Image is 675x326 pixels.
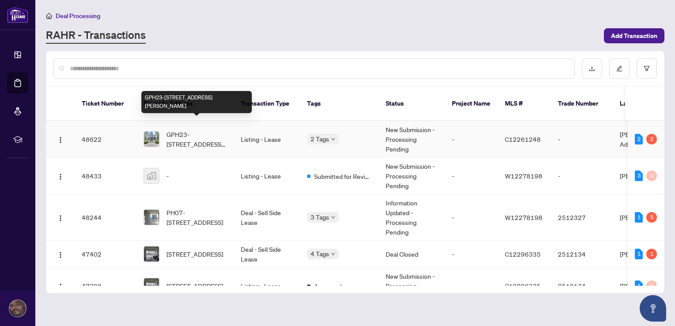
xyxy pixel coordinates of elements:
[167,129,227,149] span: GPH23-[STREET_ADDRESS][PERSON_NAME]
[144,210,159,225] img: thumbnail-img
[53,279,68,293] button: Logo
[379,121,445,158] td: New Submission - Processing Pending
[75,158,137,194] td: 48433
[137,87,234,121] th: Property Address
[445,241,498,268] td: -
[379,241,445,268] td: Deal Closed
[646,281,657,291] div: 0
[144,246,159,262] img: thumbnail-img
[551,268,613,304] td: 2512134
[234,194,300,241] td: Deal - Sell Side Lease
[644,65,650,72] span: filter
[46,13,52,19] span: home
[314,171,372,181] span: Submitted for Review
[300,87,379,121] th: Tags
[167,208,227,227] span: PH07-[STREET_ADDRESS]
[379,87,445,121] th: Status
[53,210,68,224] button: Logo
[144,168,159,183] img: thumbnail-img
[505,250,541,258] span: C12296335
[635,249,643,259] div: 1
[505,135,541,143] span: C12261248
[56,12,100,20] span: Deal Processing
[640,295,666,322] button: Open asap
[75,121,137,158] td: 48622
[75,87,137,121] th: Ticket Number
[53,169,68,183] button: Logo
[314,281,341,291] span: Approved
[53,132,68,146] button: Logo
[311,134,329,144] span: 2 Tags
[144,132,159,147] img: thumbnail-img
[167,171,169,181] span: -
[445,121,498,158] td: -
[551,87,613,121] th: Trade Number
[379,268,445,304] td: New Submission - Processing Pending
[646,212,657,223] div: 5
[57,215,64,222] img: Logo
[637,58,657,79] button: filter
[551,241,613,268] td: 2512134
[144,278,159,293] img: thumbnail-img
[234,241,300,268] td: Deal - Sell Side Lease
[331,137,335,141] span: down
[167,281,223,291] span: [STREET_ADDRESS]
[331,215,335,220] span: down
[75,194,137,241] td: 48244
[234,158,300,194] td: Listing - Lease
[611,29,657,43] span: Add Transaction
[551,158,613,194] td: -
[46,28,146,44] a: RAHR - Transactions
[141,91,252,113] div: GPH23-[STREET_ADDRESS][PERSON_NAME]
[167,249,223,259] span: [STREET_ADDRESS]
[635,212,643,223] div: 1
[9,300,26,317] img: Profile Icon
[57,283,64,290] img: Logo
[379,158,445,194] td: New Submission - Processing Pending
[498,87,551,121] th: MLS #
[604,28,664,43] button: Add Transaction
[609,58,629,79] button: edit
[379,194,445,241] td: Information Updated - Processing Pending
[445,268,498,304] td: -
[57,136,64,144] img: Logo
[551,194,613,241] td: 2512327
[589,65,595,72] span: download
[57,251,64,258] img: Logo
[311,249,329,259] span: 4 Tags
[505,172,542,180] span: W12278198
[234,268,300,304] td: Listing - Lease
[75,241,137,268] td: 47402
[635,171,643,181] div: 3
[75,268,137,304] td: 47398
[234,87,300,121] th: Transaction Type
[311,212,329,222] span: 3 Tags
[53,247,68,261] button: Logo
[7,7,28,23] img: logo
[445,87,498,121] th: Project Name
[646,171,657,181] div: 0
[646,249,657,259] div: 1
[505,282,541,290] span: C12296335
[57,173,64,180] img: Logo
[445,158,498,194] td: -
[616,65,622,72] span: edit
[551,121,613,158] td: -
[646,134,657,144] div: 2
[505,213,542,221] span: W12278198
[635,134,643,144] div: 2
[635,281,643,291] div: 1
[331,252,335,256] span: down
[582,58,602,79] button: download
[445,194,498,241] td: -
[234,121,300,158] td: Listing - Lease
